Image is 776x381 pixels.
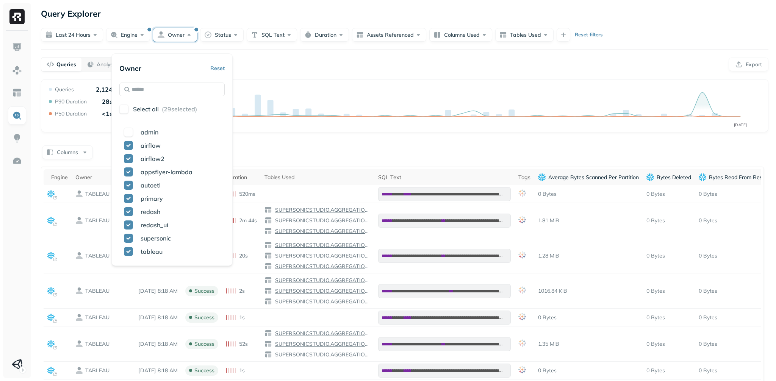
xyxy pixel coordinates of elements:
[264,217,272,224] img: table
[264,276,272,284] img: table
[272,340,371,348] a: SUPERSONICSTUDIO.AGGREGATIONS.DIM_GAMES_MIRROR
[239,217,257,224] p: 2m 44s
[55,98,87,105] p: P90 Duration
[138,287,178,295] p: Sep 9, 2025 8:18 AM
[12,133,22,143] img: Insights
[133,102,225,116] button: Select all (29selected)
[75,174,131,181] div: Owner
[102,98,113,105] p: 28s
[106,28,150,42] button: Engine
[264,227,272,235] img: table
[153,28,197,42] button: Owner
[274,330,371,337] p: SUPERSONICSTUDIO.AGGREGATIONS.EXTRACT_EVENTS
[300,28,349,42] button: Duration
[264,287,272,295] img: table
[274,206,371,214] p: SUPERSONICSTUDIO.AGGREGATIONS.EXTRACT_EVENTS
[75,340,83,348] img: owner
[274,252,371,259] p: SUPERSONICSTUDIO.AGGREGATIONS.DIM_GAMES_MIRROR
[141,181,161,189] span: autoetl
[210,61,225,75] button: Reset
[75,252,83,259] img: owner
[97,61,117,68] p: Analysis
[264,340,272,348] img: table
[534,362,643,379] td: 0 Bytes
[534,238,643,273] td: 1.28 MiB
[657,174,691,181] p: Bytes Deleted
[534,326,643,362] td: 1.35 MiB
[75,190,83,198] img: owner
[141,142,161,149] span: airflow
[119,64,141,73] p: Owner
[729,58,768,71] button: Export
[429,28,492,42] button: Columns Used
[709,174,768,181] p: Bytes Read From Result
[239,190,255,198] p: 520ms
[75,287,83,295] img: owner
[643,309,695,326] td: 0 Bytes
[534,309,643,326] td: 0 Bytes
[141,234,171,242] span: supersonic
[141,128,158,136] span: admin
[274,228,371,235] p: SUPERSONICSTUDIO.AGGREGATIONS.TABLEAU_USERS
[272,206,371,214] a: SUPERSONICSTUDIO.AGGREGATIONS.EXTRACT_EVENTS
[274,340,371,348] p: SUPERSONICSTUDIO.AGGREGATIONS.DIM_GAMES_MIRROR
[239,367,245,374] p: 1s
[695,326,772,362] td: 0 Bytes
[55,110,87,117] p: P50 Duration
[239,287,245,295] p: 2s
[695,203,772,238] td: 0 Bytes
[264,351,272,358] img: table
[643,238,695,273] td: 0 Bytes
[695,238,772,273] td: 0 Bytes
[264,298,272,305] img: table
[12,156,22,166] img: Optimization
[643,362,695,379] td: 0 Bytes
[695,362,772,379] td: 0 Bytes
[264,252,272,259] img: table
[272,298,371,305] a: SUPERSONICSTUDIO.AGGREGATIONS.TABLEAU_USERS
[85,367,110,374] p: TABLEAU
[85,340,110,348] p: TABLEAU
[85,190,110,198] p: TABLEAU
[264,262,272,270] img: table
[239,314,245,321] p: 1s
[264,206,272,214] img: table
[695,273,772,309] td: 0 Bytes
[138,314,178,321] p: Sep 9, 2025 8:18 AM
[85,314,110,321] p: TABLEAU
[141,195,163,202] span: primary
[274,242,371,249] p: SUPERSONICSTUDIO.AGGREGATIONS.EXTRACT_EVENTS
[51,174,68,181] div: Engine
[56,61,76,68] p: Queries
[272,330,371,337] a: SUPERSONICSTUDIO.AGGREGATIONS.EXTRACT_EVENTS
[133,105,159,113] p: Select all
[643,273,695,309] td: 0 Bytes
[9,9,25,24] img: Ryft
[274,217,371,224] p: SUPERSONICSTUDIO.AGGREGATIONS.DIM_GAMES_MIRROR
[272,263,371,270] a: SUPERSONICSTUDIO.AGGREGATIONS.TABLEAU_USERS
[75,314,83,321] img: owner
[75,367,83,374] img: owner
[274,263,371,270] p: SUPERSONICSTUDIO.AGGREGATIONS.TABLEAU_USERS
[274,351,371,358] p: SUPERSONICSTUDIO.AGGREGATIONS.TABLEAU_USERS
[41,28,103,42] button: Last 24 hours
[378,174,511,181] div: SQL Text
[272,228,371,235] a: SUPERSONICSTUDIO.AGGREGATIONS.TABLEAU_USERS
[42,145,93,159] button: Columns
[272,217,371,224] a: SUPERSONICSTUDIO.AGGREGATIONS.DIM_GAMES_MIRROR
[12,65,22,75] img: Assets
[272,252,371,259] a: SUPERSONICSTUDIO.AGGREGATIONS.DIM_GAMES_MIRROR
[274,298,371,305] p: SUPERSONICSTUDIO.AGGREGATIONS.TABLEAU_USERS
[272,287,371,295] a: SUPERSONICSTUDIO.AGGREGATIONS.DIM_GAMES_MIRROR
[85,252,110,259] p: TABLEAU
[96,86,113,93] p: 2,124
[141,208,160,215] span: redash
[138,340,178,348] p: Sep 9, 2025 8:18 AM
[226,174,257,181] div: Duration
[239,252,248,259] p: 20s
[272,351,371,358] a: SUPERSONICSTUDIO.AGGREGATIONS.TABLEAU_USERS
[264,241,272,249] img: table
[643,203,695,238] td: 0 Bytes
[194,314,214,321] p: success
[518,174,530,181] div: Tags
